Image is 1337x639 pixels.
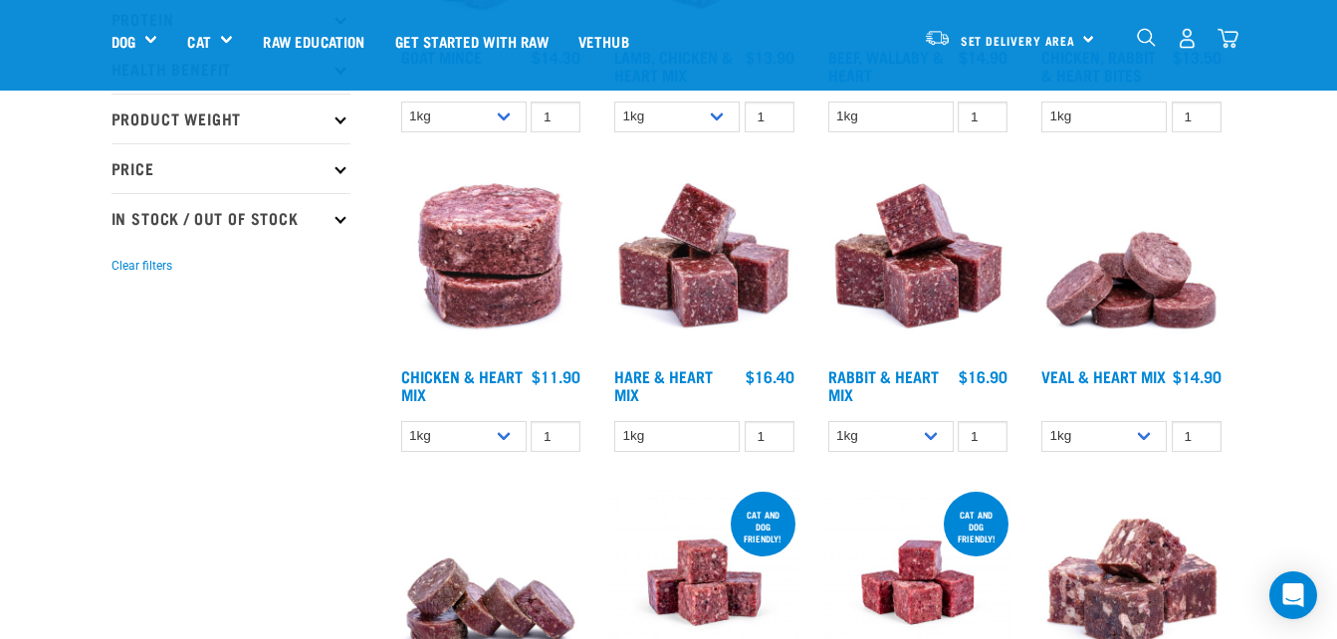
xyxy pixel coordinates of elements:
img: 1087 Rabbit Heart Cubes 01 [823,168,1013,358]
button: Clear filters [111,257,172,275]
img: home-icon@2x.png [1218,28,1238,49]
div: $14.90 [1173,367,1222,385]
p: In Stock / Out Of Stock [111,193,350,243]
input: 1 [958,421,1007,452]
img: Chicken and Heart Medallions [396,168,586,358]
input: 1 [531,102,580,132]
input: 1 [745,102,794,132]
a: Get started with Raw [380,1,563,81]
img: 1152 Veal Heart Medallions 01 [1036,168,1226,358]
input: 1 [531,421,580,452]
input: 1 [958,102,1007,132]
a: Cat [187,30,210,53]
img: Pile Of Cubed Hare Heart For Pets [609,168,799,358]
span: Set Delivery Area [961,37,1076,44]
a: Hare & Heart Mix [614,371,713,398]
p: Product Weight [111,94,350,143]
div: $11.90 [532,367,580,385]
div: $16.90 [959,367,1007,385]
a: Raw Education [248,1,379,81]
div: $16.40 [746,367,794,385]
a: Dog [111,30,135,53]
div: cat and dog friendly! [731,500,795,553]
img: user.png [1177,28,1198,49]
p: Price [111,143,350,193]
input: 1 [745,421,794,452]
a: Vethub [563,1,644,81]
div: Cat and dog friendly! [944,500,1008,553]
input: 1 [1172,421,1222,452]
img: van-moving.png [924,29,951,47]
a: Chicken & Heart Mix [401,371,523,398]
a: Veal & Heart Mix [1041,371,1166,380]
input: 1 [1172,102,1222,132]
a: Rabbit & Heart Mix [828,371,939,398]
div: Open Intercom Messenger [1269,571,1317,619]
img: home-icon-1@2x.png [1137,28,1156,47]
